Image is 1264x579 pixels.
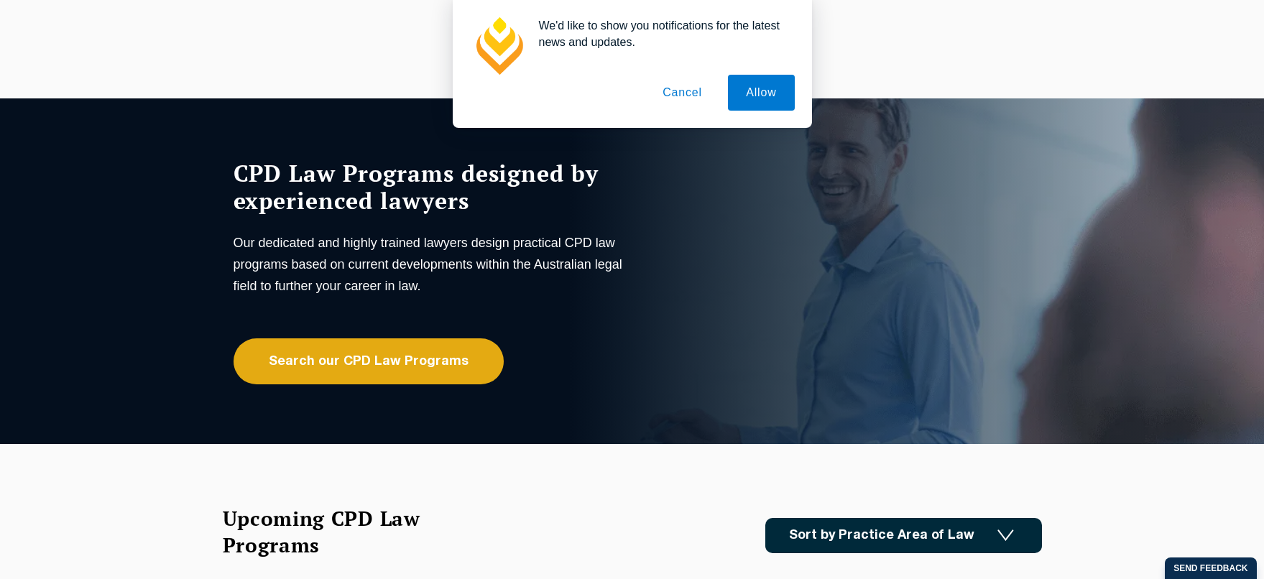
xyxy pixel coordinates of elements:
a: Sort by Practice Area of Law [765,518,1042,553]
div: We'd like to show you notifications for the latest news and updates. [527,17,795,50]
button: Cancel [645,75,720,111]
h2: Upcoming CPD Law Programs [223,505,456,558]
button: Allow [728,75,794,111]
a: Search our CPD Law Programs [234,338,504,384]
img: Icon [997,529,1014,542]
h1: CPD Law Programs designed by experienced lawyers [234,159,629,214]
p: Our dedicated and highly trained lawyers design practical CPD law programs based on current devel... [234,232,629,297]
img: notification icon [470,17,527,75]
